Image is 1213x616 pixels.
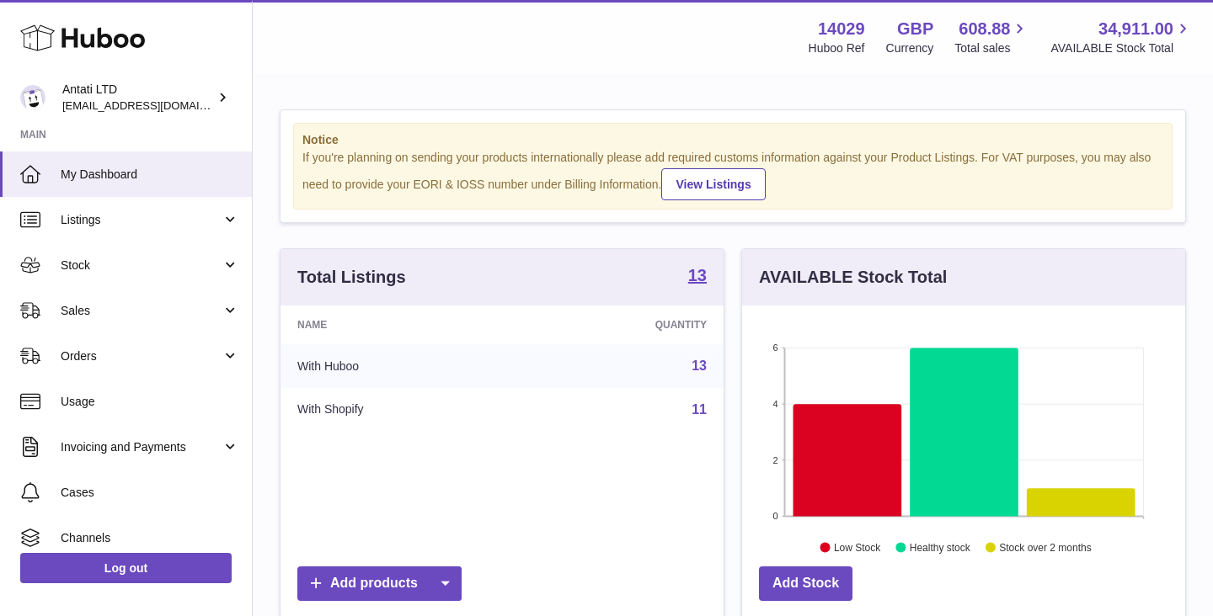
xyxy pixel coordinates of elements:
[297,566,462,601] a: Add products
[62,82,214,114] div: Antati LTD
[297,266,406,289] h3: Total Listings
[302,150,1163,200] div: If you're planning on sending your products internationally please add required customs informati...
[772,511,777,521] text: 0
[897,18,933,40] strong: GBP
[954,40,1029,56] span: Total sales
[61,167,239,183] span: My Dashboard
[281,305,520,344] th: Name
[772,343,777,353] text: 6
[61,439,222,455] span: Invoicing and Payments
[661,168,765,200] a: View Listings
[281,388,520,432] td: With Shopify
[61,348,222,364] span: Orders
[688,267,707,284] strong: 13
[62,98,248,112] span: [EMAIL_ADDRESS][DOMAIN_NAME]
[1050,40,1193,56] span: AVAILABLE Stock Total
[886,40,934,56] div: Currency
[999,541,1091,553] text: Stock over 2 months
[1098,18,1173,40] span: 34,911.00
[688,267,707,287] a: 13
[692,358,707,373] a: 13
[61,530,239,546] span: Channels
[61,212,222,228] span: Listings
[818,18,865,40] strong: 14029
[20,85,45,110] img: toufic@antatiskin.com
[302,132,1163,148] strong: Notice
[772,399,777,409] text: 4
[61,258,222,273] span: Stock
[692,402,707,417] a: 11
[759,266,947,289] h3: AVAILABLE Stock Total
[61,485,239,501] span: Cases
[20,553,232,583] a: Log out
[772,454,777,465] text: 2
[520,305,724,344] th: Quantity
[759,566,852,601] a: Add Stock
[910,541,971,553] text: Healthy stock
[61,303,222,319] span: Sales
[281,344,520,388] td: With Huboo
[834,541,881,553] text: Low Stock
[954,18,1029,56] a: 608.88 Total sales
[959,18,1010,40] span: 608.88
[809,40,865,56] div: Huboo Ref
[61,394,239,410] span: Usage
[1050,18,1193,56] a: 34,911.00 AVAILABLE Stock Total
